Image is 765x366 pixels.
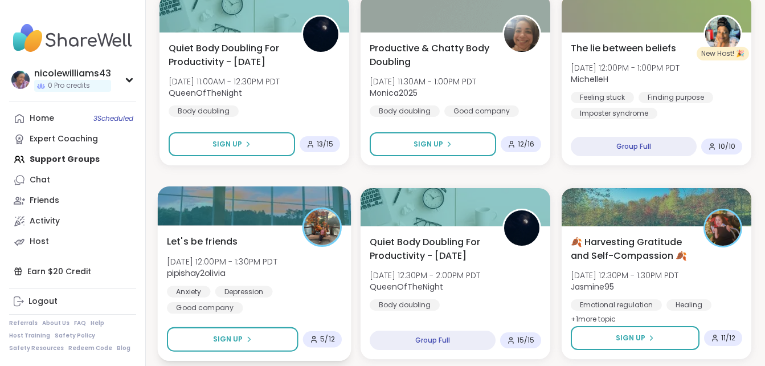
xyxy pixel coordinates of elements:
[571,62,680,74] span: [DATE] 12:00PM - 1:00PM PDT
[9,211,136,231] a: Activity
[571,281,614,292] b: Jasmine95
[504,210,539,246] img: QueenOfTheNight
[42,319,69,327] a: About Us
[320,335,335,344] span: 5 / 12
[212,139,242,149] span: Sign Up
[718,142,735,151] span: 10 / 10
[9,231,136,252] a: Host
[9,190,136,211] a: Friends
[370,105,440,117] div: Body doubling
[30,133,98,145] div: Expert Coaching
[705,210,741,246] img: Jasmine95
[517,336,534,345] span: 15 / 15
[167,255,277,267] span: [DATE] 12:00PM - 1:30PM PDT
[571,42,676,55] span: The lie between beliefs
[93,114,133,123] span: 3 Scheduled
[370,132,496,156] button: Sign Up
[370,42,490,69] span: Productive & Chatty Body Doubling
[414,139,443,149] span: Sign Up
[74,319,86,327] a: FAQ
[28,296,58,307] div: Logout
[117,344,130,352] a: Blog
[167,327,298,352] button: Sign Up
[304,209,340,245] img: pipishay2olivia
[169,76,280,87] span: [DATE] 11:00AM - 12:30PM PDT
[518,140,534,149] span: 12 / 16
[169,87,242,99] b: QueenOfTheNight
[303,17,338,52] img: QueenOfTheNight
[30,195,59,206] div: Friends
[9,332,50,340] a: Host Training
[444,105,519,117] div: Good company
[167,302,243,314] div: Good company
[30,113,54,124] div: Home
[48,81,90,91] span: 0 Pro credits
[571,235,691,263] span: 🍂 Harvesting Gratitude and Self-Compassion 🍂
[571,92,634,103] div: Feeling stuck
[9,261,136,282] div: Earn $20 Credit
[9,108,136,129] a: Home3Scheduled
[215,286,273,297] div: Depression
[571,74,608,85] b: MichelleH
[68,344,112,352] a: Redeem Code
[666,299,711,311] div: Healing
[705,17,741,52] img: MichelleH
[370,331,496,350] div: Group Full
[213,334,243,344] span: Sign Up
[91,319,104,327] a: Help
[34,67,111,80] div: nicolewilliams43
[571,270,678,281] span: [DATE] 12:30PM - 1:30PM PDT
[370,76,476,87] span: [DATE] 11:30AM - 1:00PM PDT
[167,267,225,279] b: pipishay2olivia
[9,129,136,149] a: Expert Coaching
[571,299,662,311] div: Emotional regulation
[169,42,289,69] span: Quiet Body Doubling For Productivity - [DATE]
[30,215,60,227] div: Activity
[9,291,136,312] a: Logout
[11,71,30,89] img: nicolewilliams43
[169,105,239,117] div: Body doubling
[167,234,238,248] span: Let's be friends
[9,18,136,58] img: ShareWell Nav Logo
[571,326,699,350] button: Sign Up
[504,17,539,52] img: Monica2025
[370,299,440,311] div: Body doubling
[9,319,38,327] a: Referrals
[167,286,211,297] div: Anxiety
[317,140,333,149] span: 13 / 15
[30,236,49,247] div: Host
[571,137,697,156] div: Group Full
[639,92,713,103] div: Finding purpose
[571,108,657,119] div: Imposter syndrome
[169,132,295,156] button: Sign Up
[370,87,418,99] b: Monica2025
[9,344,64,352] a: Safety Resources
[616,333,645,343] span: Sign Up
[370,235,490,263] span: Quiet Body Doubling For Productivity - [DATE]
[697,47,749,60] div: New Host! 🎉
[370,281,443,292] b: QueenOfTheNight
[30,174,50,186] div: Chat
[370,270,480,281] span: [DATE] 12:30PM - 2:00PM PDT
[9,170,136,190] a: Chat
[721,334,735,343] span: 11 / 12
[55,332,95,340] a: Safety Policy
